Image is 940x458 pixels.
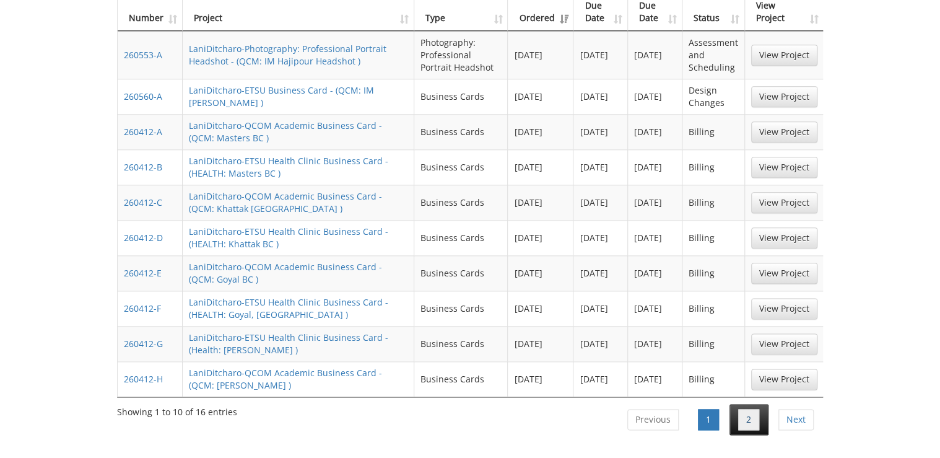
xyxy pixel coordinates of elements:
td: [DATE] [573,185,628,220]
td: Billing [682,185,745,220]
td: Billing [682,361,745,397]
td: Business Cards [414,79,508,114]
a: 260412-G [124,338,163,350]
a: 260412-A [124,126,162,138]
td: Billing [682,255,745,291]
td: [DATE] [628,114,682,149]
td: Business Cards [414,149,508,185]
a: LaniDitcharo-Photography: Professional Portrait Headshot - (QCM: IM Hajipour Headshot ) [189,43,386,67]
a: View Project [751,121,817,143]
a: View Project [751,45,817,66]
td: [DATE] [628,149,682,185]
a: View Project [751,157,817,178]
a: LaniDitcharo-QCOM Academic Business Card - (QCM: Khattak [GEOGRAPHIC_DATA] ) [189,190,382,214]
td: Design Changes [682,79,745,114]
a: View Project [751,227,817,249]
td: [DATE] [628,185,682,220]
td: [DATE] [573,255,628,291]
td: [DATE] [573,114,628,149]
td: [DATE] [573,291,628,326]
a: View Project [751,369,817,390]
td: [DATE] [508,220,573,255]
td: [DATE] [508,149,573,185]
a: View Project [751,263,817,284]
td: Billing [682,291,745,326]
a: View Project [751,298,817,319]
a: LaniDitcharo-ETSU Health Clinic Business Card - (HEALTH: Goyal, [GEOGRAPHIC_DATA] ) [189,296,388,320]
a: 260553-A [124,49,162,61]
a: View Project [751,192,817,213]
a: 260412-D [124,232,163,244]
td: [DATE] [508,326,573,361]
td: Business Cards [414,326,508,361]
td: [DATE] [573,361,628,397]
a: LaniDitcharo-ETSU Health Clinic Business Card - (HEALTH: Masters BC ) [189,155,388,179]
a: 1 [698,409,719,430]
td: [DATE] [508,361,573,397]
td: Photography: Professional Portrait Headshot [414,31,508,79]
a: LaniDitcharo-ETSU Business Card - (QCM: IM [PERSON_NAME] ) [189,84,374,108]
td: Business Cards [414,291,508,326]
a: 260412-B [124,161,162,173]
td: [DATE] [628,255,682,291]
td: [DATE] [628,326,682,361]
a: 2 [738,409,759,430]
a: 260412-E [124,267,162,279]
td: Billing [682,326,745,361]
td: [DATE] [628,361,682,397]
a: 260412-F [124,302,161,314]
td: Billing [682,114,745,149]
div: Showing 1 to 10 of 16 entries [117,401,237,418]
td: Billing [682,220,745,255]
td: Business Cards [414,220,508,255]
td: [DATE] [508,31,573,79]
td: [DATE] [628,291,682,326]
td: [DATE] [573,220,628,255]
a: 260412-C [124,196,162,208]
a: Next [778,409,814,430]
td: [DATE] [573,326,628,361]
td: Billing [682,149,745,185]
td: [DATE] [573,149,628,185]
td: Business Cards [414,185,508,220]
td: Business Cards [414,114,508,149]
td: [DATE] [508,114,573,149]
td: [DATE] [628,31,682,79]
a: LaniDitcharo-ETSU Health Clinic Business Card - (Health: [PERSON_NAME] ) [189,332,388,356]
a: LaniDitcharo-ETSU Health Clinic Business Card - (HEALTH: Khattak BC ) [189,226,388,250]
a: 260412-H [124,373,163,385]
td: [DATE] [573,31,628,79]
td: Business Cards [414,361,508,397]
td: [DATE] [573,79,628,114]
a: 260560-A [124,90,162,102]
a: LaniDitcharo-QCOM Academic Business Card - (QCM: Goyal BC ) [189,261,382,285]
td: [DATE] [508,255,573,291]
a: LaniDitcharo-QCOM Academic Business Card - (QCM: Masters BC ) [189,120,382,144]
a: LaniDitcharo-QCOM Academic Business Card - (QCM: [PERSON_NAME] ) [189,367,382,391]
a: View Project [751,86,817,107]
td: Business Cards [414,255,508,291]
td: [DATE] [628,79,682,114]
td: [DATE] [628,220,682,255]
a: View Project [751,333,817,355]
td: [DATE] [508,291,573,326]
td: [DATE] [508,185,573,220]
a: Previous [627,409,679,430]
td: Assessment and Scheduling [682,31,745,79]
td: [DATE] [508,79,573,114]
